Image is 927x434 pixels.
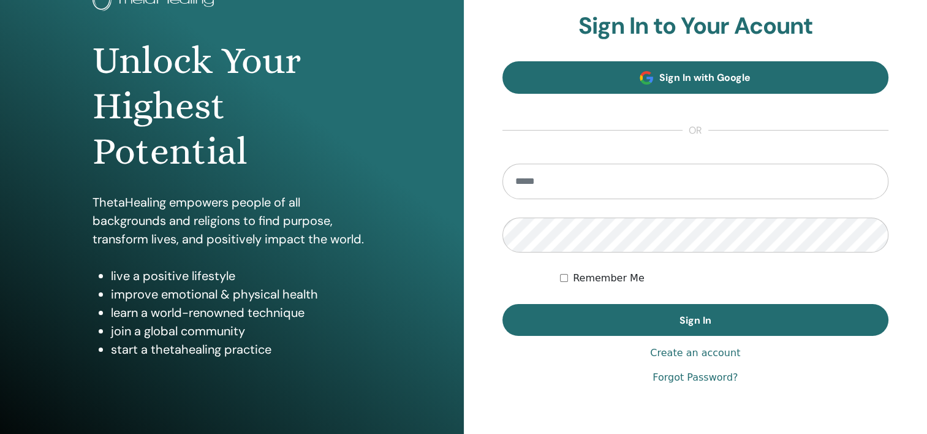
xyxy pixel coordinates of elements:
a: Create an account [650,346,740,360]
div: Keep me authenticated indefinitely or until I manually logout [560,271,888,286]
span: Sign In with Google [659,71,751,84]
a: Sign In with Google [502,61,889,94]
li: learn a world-renowned technique [111,303,371,322]
li: join a global community [111,322,371,340]
h2: Sign In to Your Acount [502,12,889,40]
label: Remember Me [573,271,645,286]
li: improve emotional & physical health [111,285,371,303]
span: or [683,123,708,138]
h1: Unlock Your Highest Potential [93,38,371,175]
span: Sign In [679,314,711,327]
li: live a positive lifestyle [111,267,371,285]
button: Sign In [502,304,889,336]
a: Forgot Password? [653,370,738,385]
li: start a thetahealing practice [111,340,371,359]
p: ThetaHealing empowers people of all backgrounds and religions to find purpose, transform lives, a... [93,193,371,248]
